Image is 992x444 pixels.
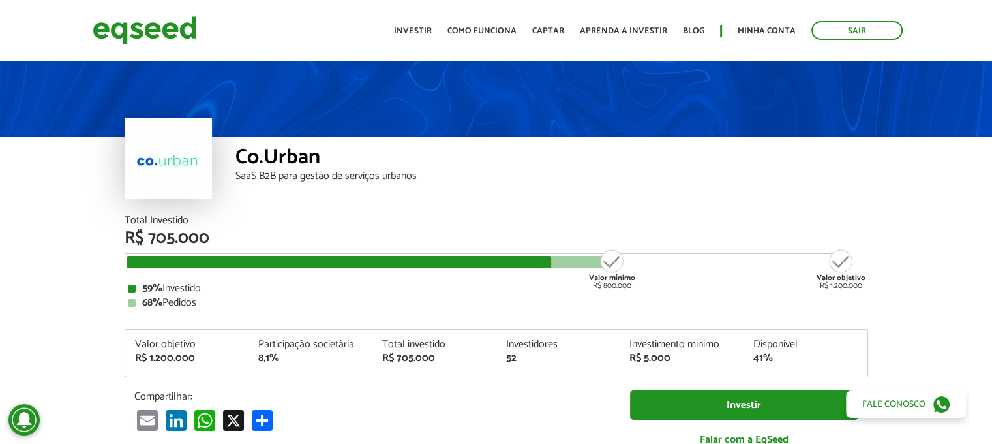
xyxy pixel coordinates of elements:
[447,27,517,35] a: Como funciona
[125,215,868,226] div: Total Investido
[142,279,162,297] strong: 59%
[817,272,865,284] strong: Valor objetivo
[142,294,162,311] strong: 68%
[382,340,487,350] div: Total investido
[134,409,160,431] a: Email
[846,390,966,418] a: Fale conosco
[258,353,363,364] div: 8,1%
[588,248,637,290] div: R$ 800.000
[580,27,667,35] a: Aprenda a investir
[128,298,865,308] div: Pedidos
[630,390,858,420] a: Investir
[220,409,247,431] a: X
[125,230,868,247] div: R$ 705.000
[817,248,865,290] div: R$ 1.200.000
[135,340,239,350] div: Valor objetivo
[738,27,796,35] a: Minha conta
[629,340,734,350] div: Investimento mínimo
[382,353,487,364] div: R$ 705.000
[505,340,610,350] div: Investidores
[629,353,734,364] div: R$ 5.000
[753,340,858,350] div: Disponível
[93,13,197,48] img: EqSeed
[235,147,868,171] div: Co.Urban
[163,409,189,431] a: LinkedIn
[811,21,903,40] a: Sair
[135,353,239,364] div: R$ 1.200.000
[134,390,610,403] p: Compartilhar:
[683,27,704,35] a: Blog
[258,340,363,350] div: Participação societária
[235,171,868,182] div: SaaS B2B para gestão de serviços urbanos
[589,272,635,284] strong: Valor mínimo
[753,353,858,364] div: 41%
[128,283,865,294] div: Investido
[505,353,610,364] div: 52
[394,27,432,35] a: Investir
[532,27,564,35] a: Captar
[192,409,218,431] a: WhatsApp
[249,409,275,431] a: Compartilhar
